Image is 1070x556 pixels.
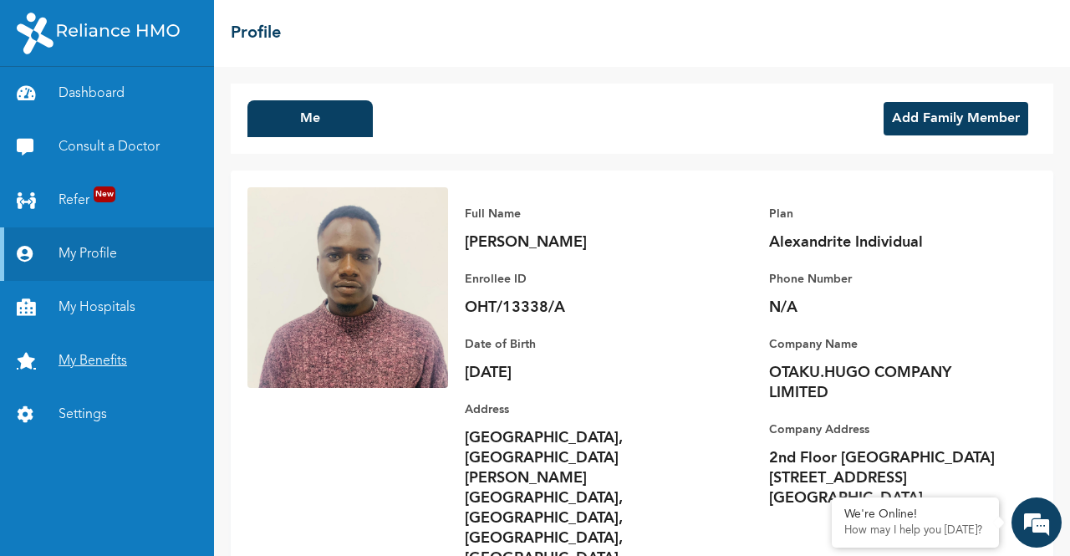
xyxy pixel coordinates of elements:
[94,186,115,202] span: New
[87,94,281,115] div: Chat with us now
[465,298,699,318] p: OHT/13338/A
[844,524,986,538] p: How may I help you today?
[769,204,1003,224] p: Plan
[231,21,281,46] h2: Profile
[465,269,699,289] p: Enrollee ID
[8,497,164,509] span: Conversation
[884,102,1028,135] button: Add Family Member
[769,420,1003,440] p: Company Address
[769,334,1003,355] p: Company Name
[769,232,1003,252] p: Alexandrite Individual
[769,363,1003,403] p: OTAKU.HUGO COMPANY LIMITED
[769,269,1003,289] p: Phone Number
[97,187,231,356] span: We're online!
[465,232,699,252] p: [PERSON_NAME]
[465,400,699,420] p: Address
[769,448,1003,508] p: 2nd Floor [GEOGRAPHIC_DATA][STREET_ADDRESS][GEOGRAPHIC_DATA]
[465,204,699,224] p: Full Name
[769,298,1003,318] p: N/A
[31,84,68,125] img: d_794563401_company_1708531726252_794563401
[8,410,318,468] textarea: Type your message and hit 'Enter'
[274,8,314,48] div: Minimize live chat window
[247,187,448,388] img: Enrollee
[247,100,373,137] button: Me
[465,334,699,355] p: Date of Birth
[164,468,319,520] div: FAQs
[844,508,986,522] div: We're Online!
[465,363,699,383] p: [DATE]
[17,13,180,54] img: RelianceHMO's Logo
